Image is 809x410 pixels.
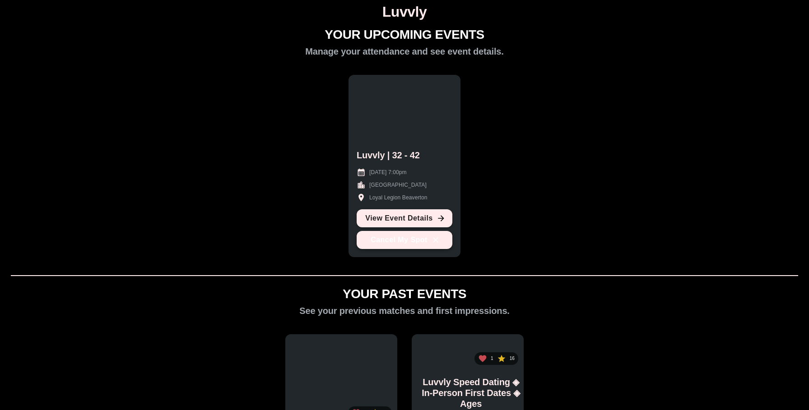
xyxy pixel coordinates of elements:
[357,150,420,161] h2: Luvvly | 32 - 42
[491,355,493,362] p: 1
[369,181,427,189] p: [GEOGRAPHIC_DATA]
[305,46,503,57] h2: Manage your attendance and see event details.
[299,305,510,316] h2: See your previous matches and first impressions.
[369,193,428,202] p: Loyal Legion Beaverton
[4,4,805,20] h1: Luvvly
[325,28,484,42] h1: YOUR UPCOMING EVENTS
[343,287,466,302] h1: YOUR PAST EVENTS
[510,355,515,362] p: 16
[357,231,452,249] button: Cancel My Spot
[369,168,407,176] p: [DATE] 7:00pm
[357,209,452,227] a: View Event Details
